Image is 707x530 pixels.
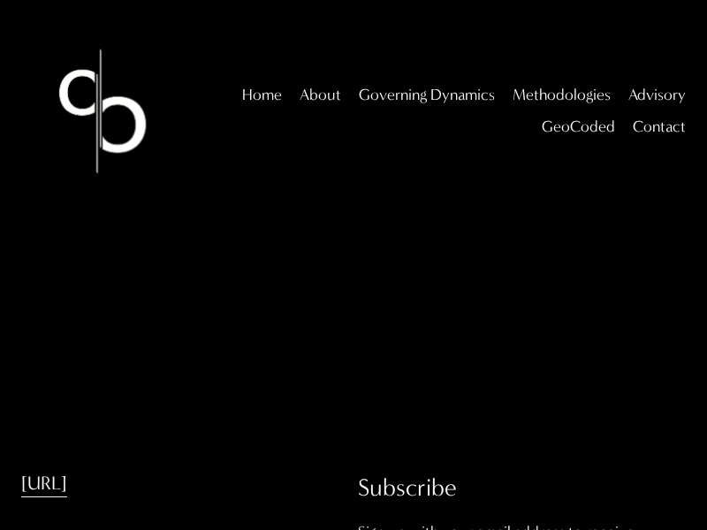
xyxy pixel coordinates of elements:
span: Methodologies [513,81,611,110]
a: folder dropdown [542,111,615,143]
a: folder dropdown [513,79,611,111]
span: About [300,81,341,110]
span: Governing Dynamics [359,81,495,110]
span: Advisory [628,81,686,110]
a: folder dropdown [633,111,686,143]
div: Subscribe [358,471,457,505]
img: Christopher Sanchez &amp; Co. [21,30,184,193]
a: folder dropdown [300,79,341,111]
a: folder dropdown [628,79,686,111]
span: GeoCoded [542,113,615,141]
a: folder dropdown [359,79,495,111]
a: Home [242,79,282,111]
a: [URL] [21,471,67,497]
span: Contact [633,113,686,141]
